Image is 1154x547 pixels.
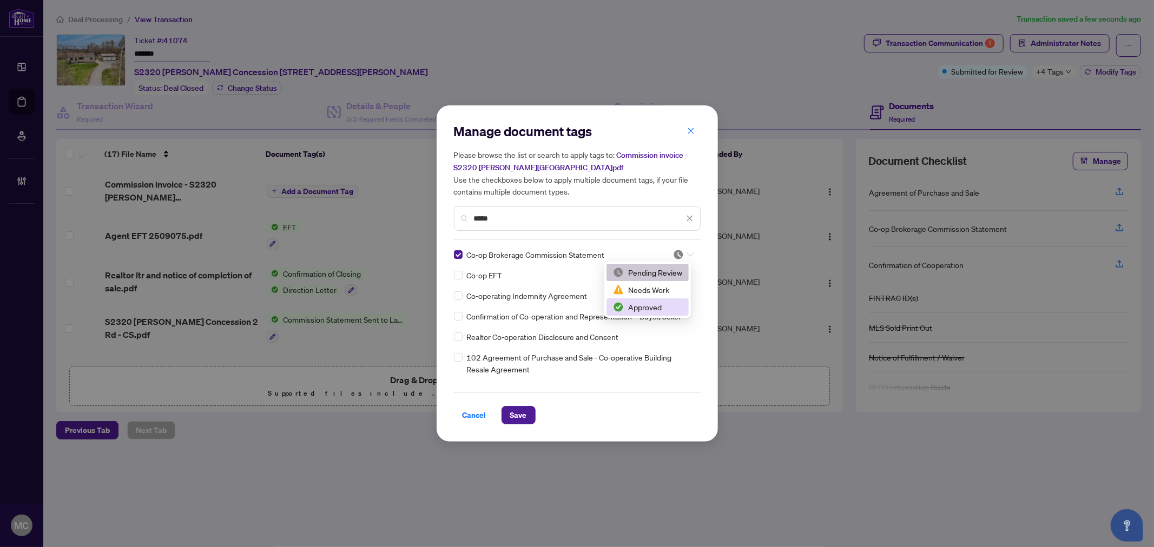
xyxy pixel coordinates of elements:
[454,123,701,140] h2: Manage document tags
[673,249,694,260] span: Pending Review
[467,351,694,375] span: 102 Agreement of Purchase and Sale - Co-operative Building Resale Agreement
[613,267,624,278] img: status
[673,249,684,260] img: status
[613,266,682,278] div: Pending Review
[1111,509,1143,542] button: Open asap
[606,298,689,316] div: Approved
[510,406,527,424] span: Save
[606,281,689,298] div: Needs Work
[606,264,689,281] div: Pending Review
[467,290,588,302] span: Co-operating Indemnity Agreement
[613,284,624,295] img: status
[454,406,495,424] button: Cancel
[463,406,486,424] span: Cancel
[467,331,619,343] span: Realtor Co-operation Disclosure and Consent
[467,269,503,281] span: Co-op EFT
[467,310,682,322] span: Confirmation of Co-operation and Representation—Buyer/Seller
[502,406,536,424] button: Save
[686,215,694,222] span: close
[467,249,605,261] span: Co-op Brokerage Commission Statement
[613,284,682,296] div: Needs Work
[687,127,695,135] span: close
[454,149,701,197] h5: Please browse the list or search to apply tags to: Use the checkboxes below to apply multiple doc...
[613,302,624,312] img: status
[613,301,682,313] div: Approved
